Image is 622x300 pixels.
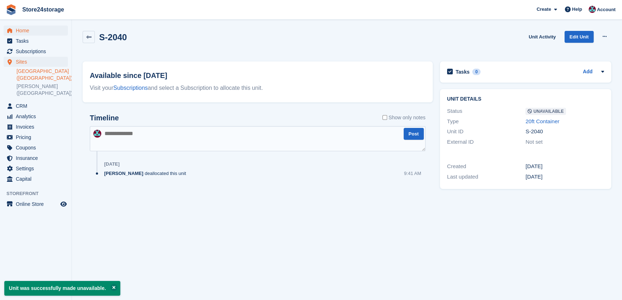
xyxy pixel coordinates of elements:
img: George [589,6,596,13]
img: stora-icon-8386f47178a22dfd0bd8f6a31ec36ba5ce8667c1dd55bd0f319d3a0aa187defe.svg [6,4,17,15]
span: Create [537,6,551,13]
a: Store24storage [19,4,67,15]
span: Help [572,6,582,13]
span: Account [597,6,616,13]
p: Unit was successfully made unavailable. [4,281,120,296]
